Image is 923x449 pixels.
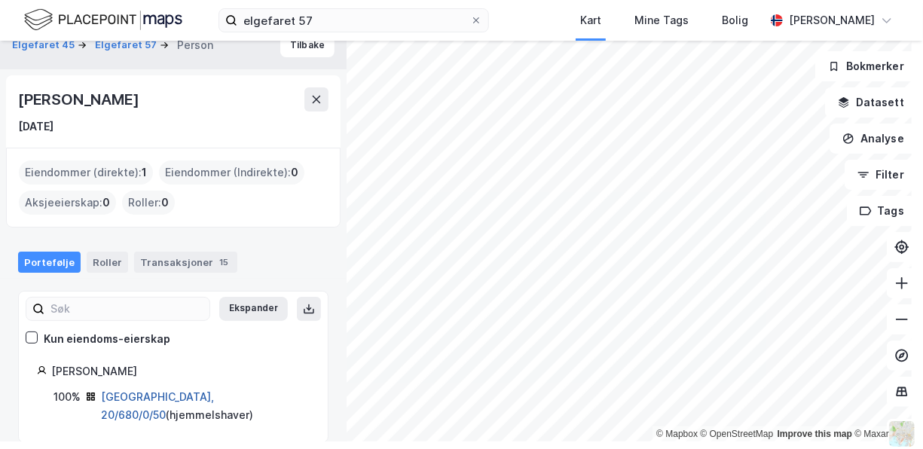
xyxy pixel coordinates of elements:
span: 1 [142,163,147,182]
span: 0 [102,194,110,212]
button: Tilbake [280,33,335,57]
button: Bokmerker [815,51,917,81]
button: Elgefaret 45 [12,38,78,53]
button: Tags [847,196,917,226]
div: Aksjeeierskap : [19,191,116,215]
div: Bolig [722,11,748,29]
div: Eiendommer (direkte) : [19,160,153,185]
button: Analyse [830,124,917,154]
div: Roller : [122,191,175,215]
div: Kontrollprogram for chat [848,377,923,449]
div: [PERSON_NAME] [51,362,310,380]
input: Søk på adresse, matrikkel, gårdeiere, leietakere eller personer [237,9,470,32]
div: Eiendommer (Indirekte) : [159,160,304,185]
div: Transaksjoner [134,252,237,273]
button: Elgefaret 57 [95,38,160,53]
div: ( hjemmelshaver ) [101,388,310,424]
input: Søk [44,298,209,320]
button: Ekspander [219,297,288,321]
div: [DATE] [18,118,53,136]
div: 100% [53,388,81,406]
div: 15 [216,255,231,270]
button: Datasett [825,87,917,118]
div: Mine Tags [634,11,689,29]
div: Portefølje [18,252,81,273]
span: 0 [291,163,298,182]
a: Mapbox [656,429,698,439]
a: Improve this map [778,429,852,439]
div: Kart [580,11,601,29]
span: 0 [161,194,169,212]
div: [PERSON_NAME] [789,11,875,29]
button: Filter [845,160,917,190]
div: [PERSON_NAME] [18,87,142,111]
div: Person [177,36,213,54]
img: logo.f888ab2527a4732fd821a326f86c7f29.svg [24,7,182,33]
iframe: Chat Widget [848,377,923,449]
a: OpenStreetMap [701,429,774,439]
div: Roller [87,252,128,273]
div: Kun eiendoms-eierskap [44,330,170,348]
a: [GEOGRAPHIC_DATA], 20/680/0/50 [101,390,214,421]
